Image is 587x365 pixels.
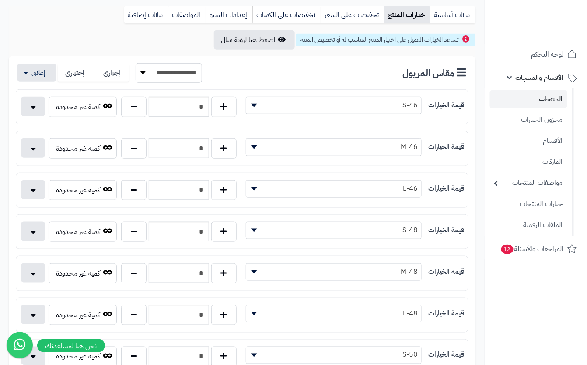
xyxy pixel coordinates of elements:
[246,99,422,112] span: 46-S
[246,347,422,364] span: 50-S
[246,140,422,153] span: 46-M
[516,71,564,84] span: الأقسام والمنتجات
[428,142,465,152] label: قيمة الخيارات
[490,131,567,150] a: الأقسام
[124,6,168,24] a: بيانات إضافية
[490,110,567,129] a: مخزون الخيارات
[246,348,422,361] span: 50-S
[501,245,514,255] span: 12
[490,44,582,65] a: لوحة التحكم
[430,6,475,24] a: بيانات أساسية
[321,6,384,24] a: تخفيضات على السعر
[214,30,295,50] button: اضغط هنا لرؤية مثال
[490,174,567,192] a: مواصفات المنتجات
[531,48,564,60] span: لوحة التحكم
[428,350,465,360] label: قيمة الخيارات
[246,182,422,195] span: 46-L
[246,138,422,156] span: 46-M
[252,6,321,24] a: تخفيضات على الكميات
[246,307,422,320] span: 48-L
[428,225,465,235] label: قيمة الخيارات
[300,35,459,44] span: تساعد الخيارات العميل على اختيار المنتج المناسب له أو تخصيص المنتج
[490,216,567,234] a: الملفات الرقمية
[490,90,567,108] a: المنتجات
[206,6,252,24] a: إعدادات السيو
[490,152,567,171] a: الماركات
[428,267,465,277] label: قيمة الخيارات
[246,97,422,114] span: 46-S
[246,305,422,322] span: 48-L
[528,15,579,34] img: logo-2.png
[246,180,422,198] span: 46-L
[168,6,206,24] a: المواصفات
[58,64,94,82] label: إختيارى
[428,184,465,194] label: قيمة الخيارات
[402,67,468,78] h3: مقاس المريول
[490,238,582,259] a: المراجعات والأسئلة12
[246,265,422,278] span: 48-M
[94,64,129,82] label: إجبارى
[428,100,465,110] label: قيمة الخيارات
[490,195,567,213] a: خيارات المنتجات
[246,222,422,239] span: 48-S
[246,263,422,281] span: 48-M
[500,243,564,255] span: المراجعات والأسئلة
[384,6,430,24] a: خيارات المنتج
[246,223,422,237] span: 48-S
[428,308,465,319] label: قيمة الخيارات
